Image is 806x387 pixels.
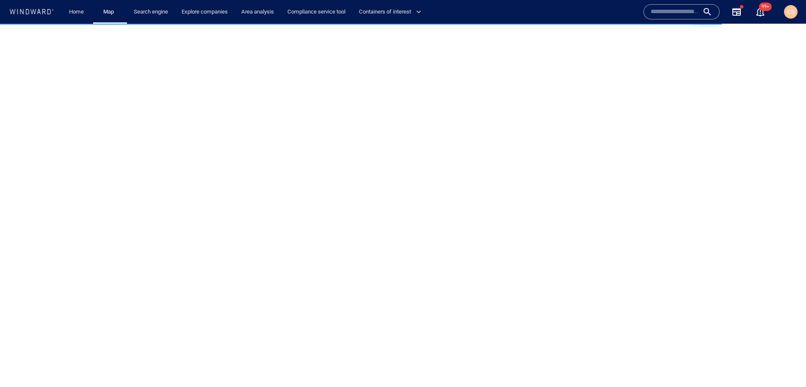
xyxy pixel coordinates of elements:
a: Explore companies [178,5,231,19]
a: Compliance service tool [284,5,349,19]
a: Area analysis [238,5,277,19]
div: Notification center [755,7,765,17]
button: Containers of interest [356,5,428,19]
button: 99+ [755,7,765,17]
button: Home [63,5,90,19]
a: Home [66,5,87,19]
span: Containers of interest [359,7,421,17]
span: 99+ [759,3,772,11]
span: CS [787,8,795,15]
iframe: Chat [770,349,800,381]
button: Map [97,5,124,19]
a: Search engine [130,5,171,19]
a: Map [100,5,120,19]
button: CS [782,3,799,20]
a: 99+ [754,5,767,19]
